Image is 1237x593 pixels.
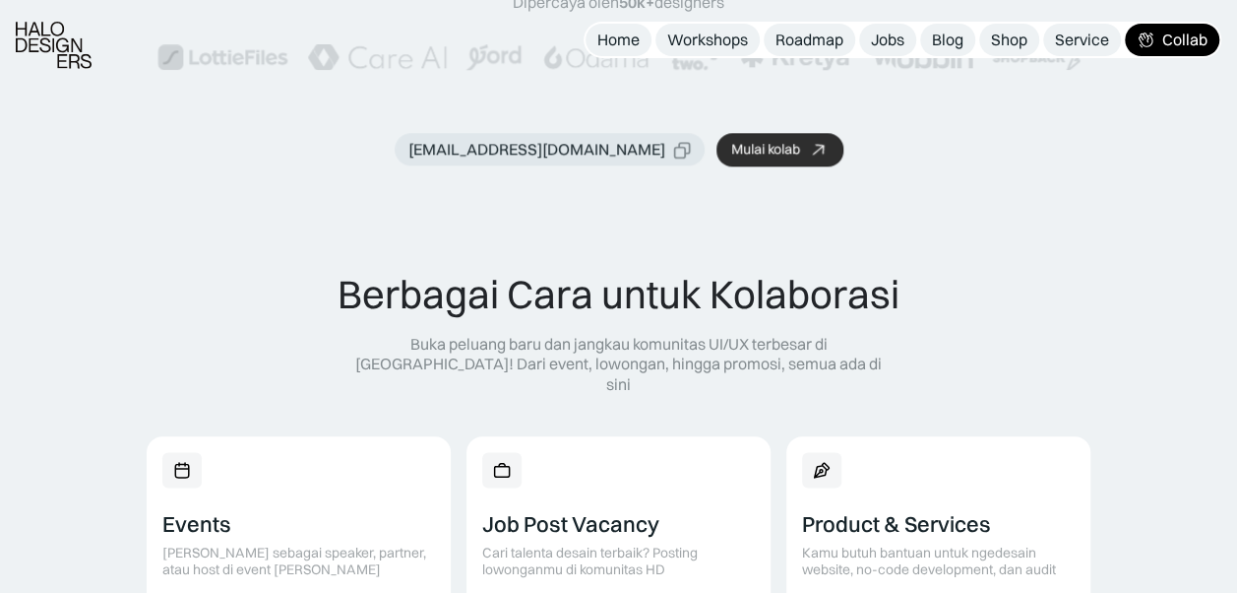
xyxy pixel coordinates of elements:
[871,30,904,50] div: Jobs
[802,511,991,537] div: Product & Services
[482,511,659,537] div: Job Post Vacancy
[1162,30,1207,50] div: Collab
[716,133,843,166] a: Mulai kolab
[932,30,963,50] div: Blog
[1055,30,1109,50] div: Service
[802,545,1075,578] div: Kamu butuh bantuan untuk ngedesain website, no-code development, dan audit
[586,24,651,56] a: Home
[991,30,1027,50] div: Shop
[979,24,1039,56] a: Shop
[162,545,435,578] div: [PERSON_NAME] sebagai speaker, partner, atau host di event [PERSON_NAME]
[775,30,843,50] div: Roadmap
[859,24,916,56] a: Jobs
[162,511,231,537] div: Events
[482,545,755,578] div: Cari talenta desain terbaik? Posting lowonganmu di komunitas HD
[338,271,899,318] div: Berbagai Cara untuk Kolaborasi
[597,30,640,50] div: Home
[1125,24,1219,56] a: Collab
[764,24,855,56] a: Roadmap
[920,24,975,56] a: Blog
[408,139,665,160] div: [EMAIL_ADDRESS][DOMAIN_NAME]
[1043,24,1121,56] a: Service
[655,24,760,56] a: Workshops
[353,334,885,395] div: Buka peluang baru dan jangkau komunitas UI/UX terbesar di [GEOGRAPHIC_DATA]! Dari event, lowongan...
[731,141,800,158] div: Mulai kolab
[667,30,748,50] div: Workshops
